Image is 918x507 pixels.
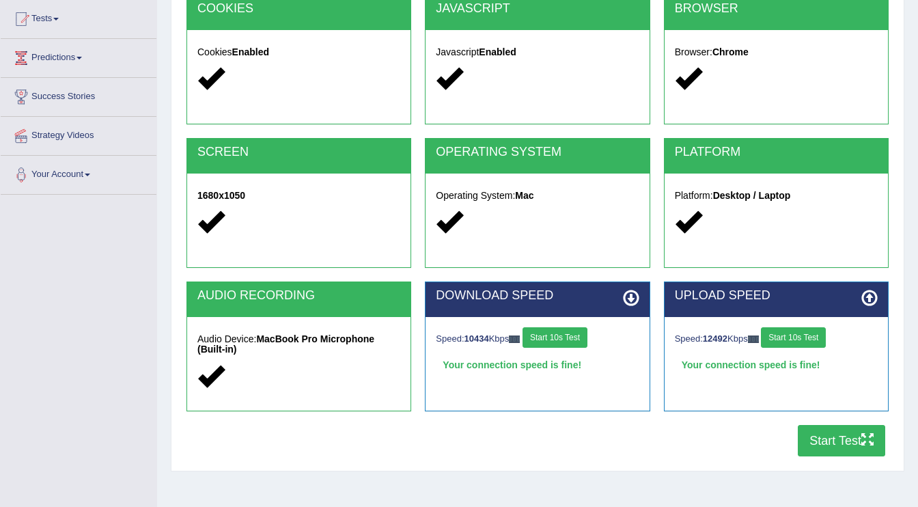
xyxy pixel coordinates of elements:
[798,425,885,456] button: Start Test
[703,333,727,344] strong: 12492
[197,2,400,16] h2: COOKIES
[675,289,878,303] h2: UPLOAD SPEED
[1,117,156,151] a: Strategy Videos
[197,47,400,57] h5: Cookies
[1,39,156,73] a: Predictions
[712,46,749,57] strong: Chrome
[509,335,520,343] img: ajax-loader-fb-connection.gif
[436,2,639,16] h2: JAVASCRIPT
[197,146,400,159] h2: SCREEN
[675,191,878,201] h5: Platform:
[479,46,516,57] strong: Enabled
[675,355,878,375] div: Your connection speed is fine!
[523,327,587,348] button: Start 10s Test
[436,327,639,351] div: Speed: Kbps
[675,2,878,16] h2: BROWSER
[675,146,878,159] h2: PLATFORM
[436,355,639,375] div: Your connection speed is fine!
[675,327,878,351] div: Speed: Kbps
[1,156,156,190] a: Your Account
[675,47,878,57] h5: Browser:
[713,190,791,201] strong: Desktop / Laptop
[197,333,374,355] strong: MacBook Pro Microphone (Built-in)
[761,327,826,348] button: Start 10s Test
[232,46,269,57] strong: Enabled
[197,334,400,355] h5: Audio Device:
[436,47,639,57] h5: Javascript
[748,335,759,343] img: ajax-loader-fb-connection.gif
[515,190,533,201] strong: Mac
[436,289,639,303] h2: DOWNLOAD SPEED
[197,289,400,303] h2: AUDIO RECORDING
[436,191,639,201] h5: Operating System:
[464,333,489,344] strong: 10434
[1,78,156,112] a: Success Stories
[436,146,639,159] h2: OPERATING SYSTEM
[197,190,245,201] strong: 1680x1050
